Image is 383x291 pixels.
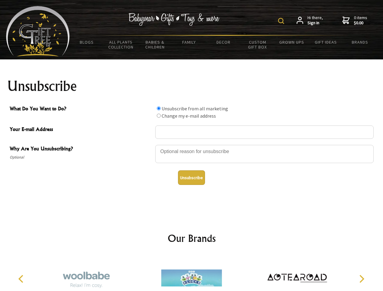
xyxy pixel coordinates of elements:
[342,15,367,26] a: 0 items$0.00
[12,231,371,246] h2: Our Brands
[6,6,70,56] img: Babyware - Gifts - Toys and more...
[157,106,161,110] input: What Do You Want to Do?
[155,125,374,139] input: Your E-mail Address
[354,15,367,26] span: 0 items
[7,79,376,93] h1: Unsubscribe
[206,36,240,48] a: Decor
[178,170,205,185] button: Unsubscribe
[343,36,377,48] a: Brands
[172,36,207,48] a: Family
[15,272,29,286] button: Previous
[162,113,216,119] label: Change my e-mail address
[309,36,343,48] a: Gift Ideas
[10,145,152,154] span: Why Are You Unsubscribing?
[307,15,323,26] span: Hi there,
[70,36,104,48] a: BLOGS
[10,105,152,114] span: What Do You Want to Do?
[104,36,138,53] a: All Plants Collection
[129,13,220,26] img: Babywear - Gifts - Toys & more
[138,36,172,53] a: Babies & Children
[162,105,228,112] label: Unsubscribe from all marketing
[278,18,284,24] img: product search
[157,114,161,118] input: What Do You Want to Do?
[240,36,275,53] a: Custom Gift Box
[10,125,152,134] span: Your E-mail Address
[307,20,323,26] strong: Sign in
[354,20,367,26] strong: $0.00
[274,36,309,48] a: Grown Ups
[10,154,152,161] span: Optional
[355,272,368,286] button: Next
[155,145,374,163] textarea: Why Are You Unsubscribing?
[297,15,323,26] a: Hi there,Sign in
